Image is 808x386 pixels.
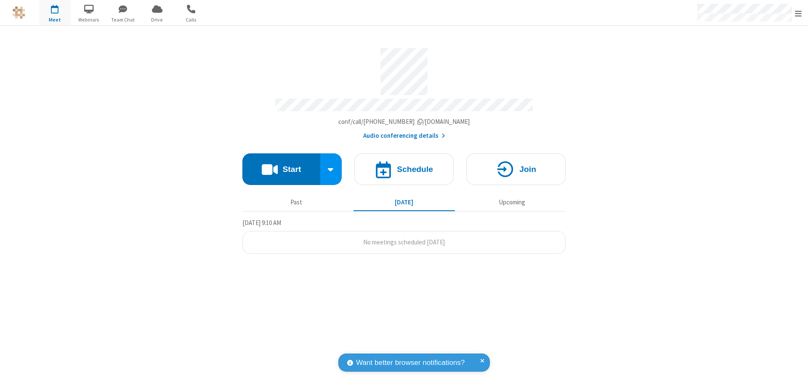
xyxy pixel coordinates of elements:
[354,153,454,185] button: Schedule
[363,131,445,141] button: Audio conferencing details
[242,218,566,254] section: Today's Meetings
[242,219,281,227] span: [DATE] 9:10 AM
[13,6,25,19] img: QA Selenium DO NOT DELETE OR CHANGE
[466,153,566,185] button: Join
[141,16,173,24] span: Drive
[39,16,71,24] span: Meet
[242,42,566,141] section: Account details
[246,194,347,210] button: Past
[787,364,802,380] iframe: Chat
[175,16,207,24] span: Calls
[320,153,342,185] div: Start conference options
[519,165,536,173] h4: Join
[338,118,470,126] span: Copy my meeting room link
[356,357,465,368] span: Want better browser notifications?
[282,165,301,173] h4: Start
[353,194,455,210] button: [DATE]
[242,153,320,185] button: Start
[338,117,470,127] button: Copy my meeting room linkCopy my meeting room link
[107,16,139,24] span: Team Chat
[397,165,433,173] h4: Schedule
[73,16,105,24] span: Webinars
[461,194,563,210] button: Upcoming
[363,238,445,246] span: No meetings scheduled [DATE]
